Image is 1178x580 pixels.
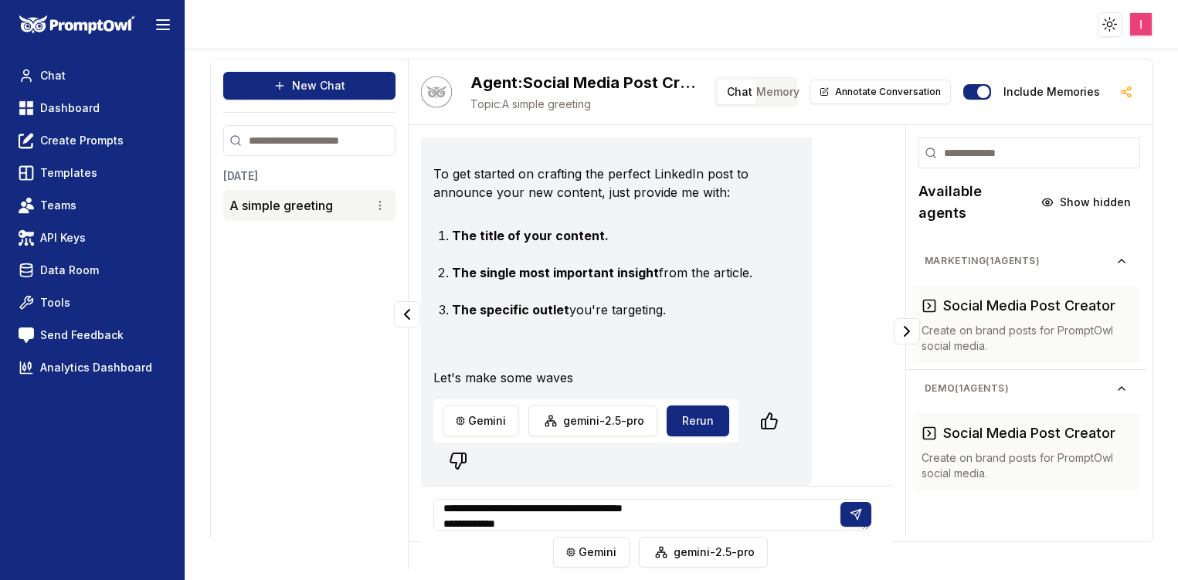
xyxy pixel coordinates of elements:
[40,100,100,116] span: Dashboard
[470,97,702,112] span: A simple greeting
[963,84,991,100] button: Include memories in the messages below
[452,228,609,243] strong: The title of your content.
[40,360,152,375] span: Analytics Dashboard
[1003,86,1100,97] label: Include memories in the messages below
[40,230,86,246] span: API Keys
[810,80,951,104] button: Annotate Conversation
[925,255,1115,267] span: Marketing ( 1 agents)
[756,84,799,100] span: Memory
[443,405,519,436] button: gemini
[727,84,752,100] span: Chat
[468,413,506,429] span: gemini
[922,323,1131,354] p: Create on brand posts for PromptOwl social media.
[918,181,1032,224] h2: Available agents
[40,263,99,278] span: Data Room
[40,295,70,310] span: Tools
[1032,190,1140,215] button: Show hidden
[452,265,659,280] strong: The single most important insight
[12,321,172,349] a: Send Feedback
[421,76,452,107] button: Talk with Hootie
[394,301,420,327] button: Collapse panel
[667,405,729,436] button: Rerun
[19,327,34,343] img: feedback
[223,168,395,184] h3: [DATE]
[674,544,755,560] span: gemini-2.5-pro
[12,159,172,187] a: Templates
[452,263,769,282] li: from the article.
[470,72,702,93] h2: Social Media Post Creator
[12,62,172,90] a: Chat
[943,422,1115,444] h3: Social Media Post Creator
[922,450,1131,481] p: Create on brand posts for PromptOwl social media.
[40,165,97,181] span: Templates
[433,368,769,387] p: Let's make some waves
[639,537,768,568] button: gemini-2.5-pro
[452,302,569,317] strong: The specific outlet
[12,354,172,382] a: Analytics Dashboard
[40,198,76,213] span: Teams
[223,72,395,100] button: New Chat
[943,295,1115,317] h3: Social Media Post Creator
[912,376,1140,401] button: Demo(1agents)
[912,249,1140,273] button: Marketing(1agents)
[579,544,616,560] span: gemini
[421,76,452,107] img: Bot
[433,165,769,202] p: To get started on crafting the perfect LinkedIn post to announce your new content, just provide m...
[12,94,172,122] a: Dashboard
[40,133,124,148] span: Create Prompts
[12,256,172,284] a: Data Room
[12,224,172,252] a: API Keys
[553,537,630,568] button: gemini
[12,289,172,317] a: Tools
[528,405,657,436] button: gemini-2.5-pro
[40,327,124,343] span: Send Feedback
[40,68,66,83] span: Chat
[563,413,644,429] span: gemini-2.5-pro
[1130,13,1153,36] img: ACg8ocLcalYY8KTZ0qfGg_JirqB37-qlWKk654G7IdWEKZx1cb7MQQ=s96-c
[19,15,135,35] img: PromptOwl
[371,196,389,215] button: Conversation options
[12,192,172,219] a: Teams
[925,382,1115,395] span: Demo ( 1 agents)
[452,300,769,319] li: you're targeting.
[894,318,920,344] button: Collapse panel
[229,196,333,215] p: A simple greeting
[12,127,172,154] a: Create Prompts
[1060,195,1131,210] span: Show hidden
